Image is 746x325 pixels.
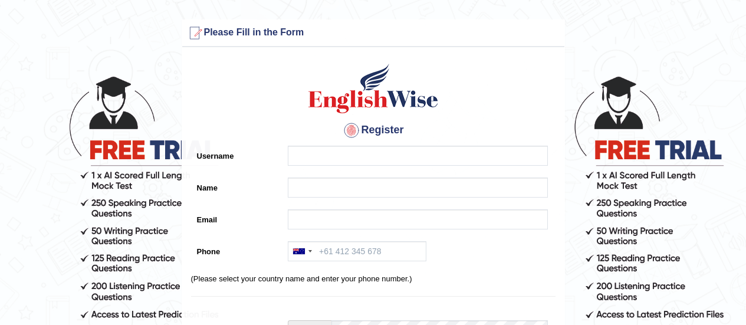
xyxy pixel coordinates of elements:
[191,241,282,257] label: Phone
[191,146,282,162] label: Username
[288,241,426,261] input: +61 412 345 678
[191,209,282,225] label: Email
[191,121,556,140] h4: Register
[185,24,561,42] h3: Please Fill in the Form
[306,62,441,115] img: Logo of English Wise create a new account for intelligent practice with AI
[288,242,316,261] div: Australia: +61
[191,178,282,193] label: Name
[191,273,556,284] p: (Please select your country name and enter your phone number.)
